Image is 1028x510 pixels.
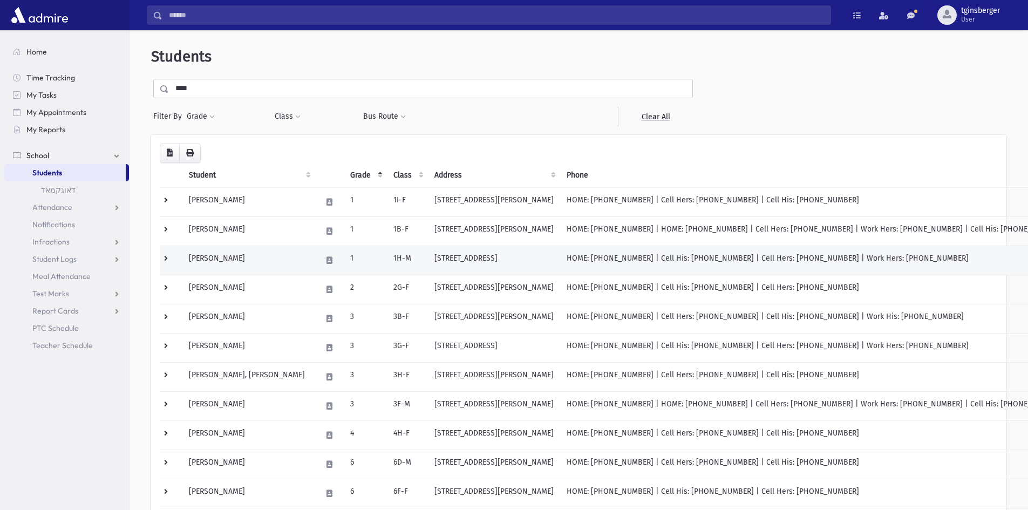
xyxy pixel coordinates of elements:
[182,187,315,216] td: [PERSON_NAME]
[32,271,91,281] span: Meal Attendance
[4,104,129,121] a: My Appointments
[428,450,560,479] td: [STREET_ADDRESS][PERSON_NAME]
[153,111,186,122] span: Filter By
[428,163,560,188] th: Address: activate to sort column ascending
[344,420,387,450] td: 4
[344,216,387,246] td: 1
[4,302,129,319] a: Report Cards
[32,237,70,247] span: Infractions
[387,304,428,333] td: 3B-F
[618,107,693,126] a: Clear All
[961,15,1000,24] span: User
[160,144,180,163] button: CSV
[182,420,315,450] td: [PERSON_NAME]
[428,479,560,508] td: [STREET_ADDRESS][PERSON_NAME]
[4,233,129,250] a: Infractions
[4,86,129,104] a: My Tasks
[428,275,560,304] td: [STREET_ADDRESS][PERSON_NAME]
[32,306,78,316] span: Report Cards
[26,73,75,83] span: Time Tracking
[344,187,387,216] td: 1
[344,391,387,420] td: 3
[182,216,315,246] td: [PERSON_NAME]
[182,362,315,391] td: [PERSON_NAME], [PERSON_NAME]
[387,450,428,479] td: 6D-M
[182,391,315,420] td: [PERSON_NAME]
[428,304,560,333] td: [STREET_ADDRESS][PERSON_NAME]
[32,202,72,212] span: Attendance
[363,107,406,126] button: Bus Route
[344,450,387,479] td: 6
[387,479,428,508] td: 6F-F
[182,246,315,275] td: [PERSON_NAME]
[428,391,560,420] td: [STREET_ADDRESS][PERSON_NAME]
[26,125,65,134] span: My Reports
[4,216,129,233] a: Notifications
[32,254,77,264] span: Student Logs
[274,107,301,126] button: Class
[4,121,129,138] a: My Reports
[182,304,315,333] td: [PERSON_NAME]
[162,5,830,25] input: Search
[387,246,428,275] td: 1H-M
[344,304,387,333] td: 3
[182,450,315,479] td: [PERSON_NAME]
[387,275,428,304] td: 2G-F
[4,147,129,164] a: School
[4,319,129,337] a: PTC Schedule
[387,163,428,188] th: Class: activate to sort column ascending
[428,246,560,275] td: [STREET_ADDRESS]
[428,187,560,216] td: [STREET_ADDRESS][PERSON_NAME]
[4,69,129,86] a: Time Tracking
[428,362,560,391] td: [STREET_ADDRESS][PERSON_NAME]
[32,323,79,333] span: PTC Schedule
[344,246,387,275] td: 1
[26,151,49,160] span: School
[4,268,129,285] a: Meal Attendance
[344,275,387,304] td: 2
[344,333,387,362] td: 3
[4,199,129,216] a: Attendance
[26,90,57,100] span: My Tasks
[182,333,315,362] td: [PERSON_NAME]
[387,216,428,246] td: 1B-F
[961,6,1000,15] span: tginsberger
[387,420,428,450] td: 4H-F
[428,216,560,246] td: [STREET_ADDRESS][PERSON_NAME]
[344,163,387,188] th: Grade: activate to sort column descending
[387,333,428,362] td: 3G-F
[4,337,129,354] a: Teacher Schedule
[4,164,126,181] a: Students
[182,163,315,188] th: Student: activate to sort column ascending
[32,220,75,229] span: Notifications
[344,479,387,508] td: 6
[182,275,315,304] td: [PERSON_NAME]
[151,47,212,65] span: Students
[32,289,69,298] span: Test Marks
[182,479,315,508] td: [PERSON_NAME]
[4,250,129,268] a: Student Logs
[26,107,86,117] span: My Appointments
[4,285,129,302] a: Test Marks
[179,144,201,163] button: Print
[32,168,62,178] span: Students
[4,43,129,60] a: Home
[387,362,428,391] td: 3H-F
[344,362,387,391] td: 3
[387,391,428,420] td: 3F-M
[4,181,129,199] a: דאוגקמאד
[387,187,428,216] td: 1I-F
[26,47,47,57] span: Home
[428,420,560,450] td: [STREET_ADDRESS][PERSON_NAME]
[186,107,215,126] button: Grade
[9,4,71,26] img: AdmirePro
[428,333,560,362] td: [STREET_ADDRESS]
[32,341,93,350] span: Teacher Schedule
